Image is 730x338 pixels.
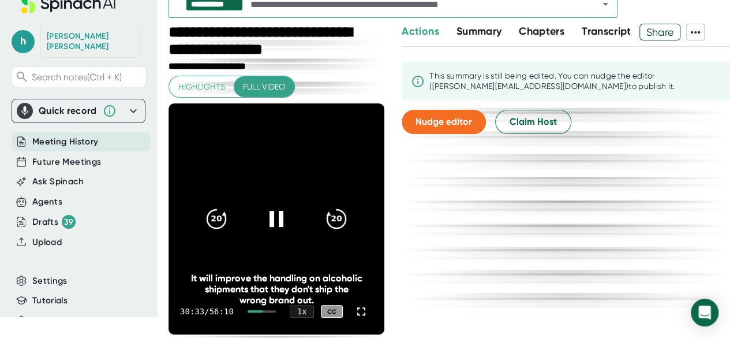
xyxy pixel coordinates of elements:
[582,25,631,38] span: Transcript
[402,25,439,38] span: Actions
[17,99,140,122] div: Quick record
[190,273,362,306] div: It will improve the handling on alcoholic shipments that they don't ship the wrong brand out.
[290,305,314,318] div: 1 x
[429,71,721,91] div: This summary is still being edited. You can nudge the editor ([PERSON_NAME][EMAIL_ADDRESS][DOMAIN...
[639,24,680,40] button: Share
[39,105,97,117] div: Quick record
[456,24,501,39] button: Summary
[402,110,486,134] button: Nudge editor
[456,25,501,38] span: Summary
[243,80,285,94] span: Full video
[32,215,76,229] button: Drafts 39
[47,31,133,51] div: Helen Hanna
[32,236,62,249] button: Upload
[510,115,557,129] span: Claim Host
[32,135,98,148] button: Meeting History
[32,314,68,328] button: Account
[402,24,439,39] button: Actions
[32,72,122,83] span: Search notes (Ctrl + K)
[169,76,234,98] button: Highlights
[32,175,84,188] button: Ask Spinach
[691,299,718,326] div: Open Intercom Messenger
[32,155,101,169] button: Future Meetings
[62,215,76,229] div: 39
[32,274,68,288] button: Settings
[234,76,294,98] button: Full video
[415,116,472,127] span: Nudge editor
[519,25,564,38] span: Chapters
[32,294,68,307] button: Tutorials
[519,24,564,39] button: Chapters
[12,30,35,53] span: h
[321,305,343,318] div: CC
[32,215,76,229] div: Drafts
[640,22,680,42] span: Share
[180,307,234,316] div: 30:33 / 56:10
[582,24,631,39] button: Transcript
[32,195,62,209] button: Agents
[495,110,571,134] button: Claim Host
[178,80,225,94] span: Highlights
